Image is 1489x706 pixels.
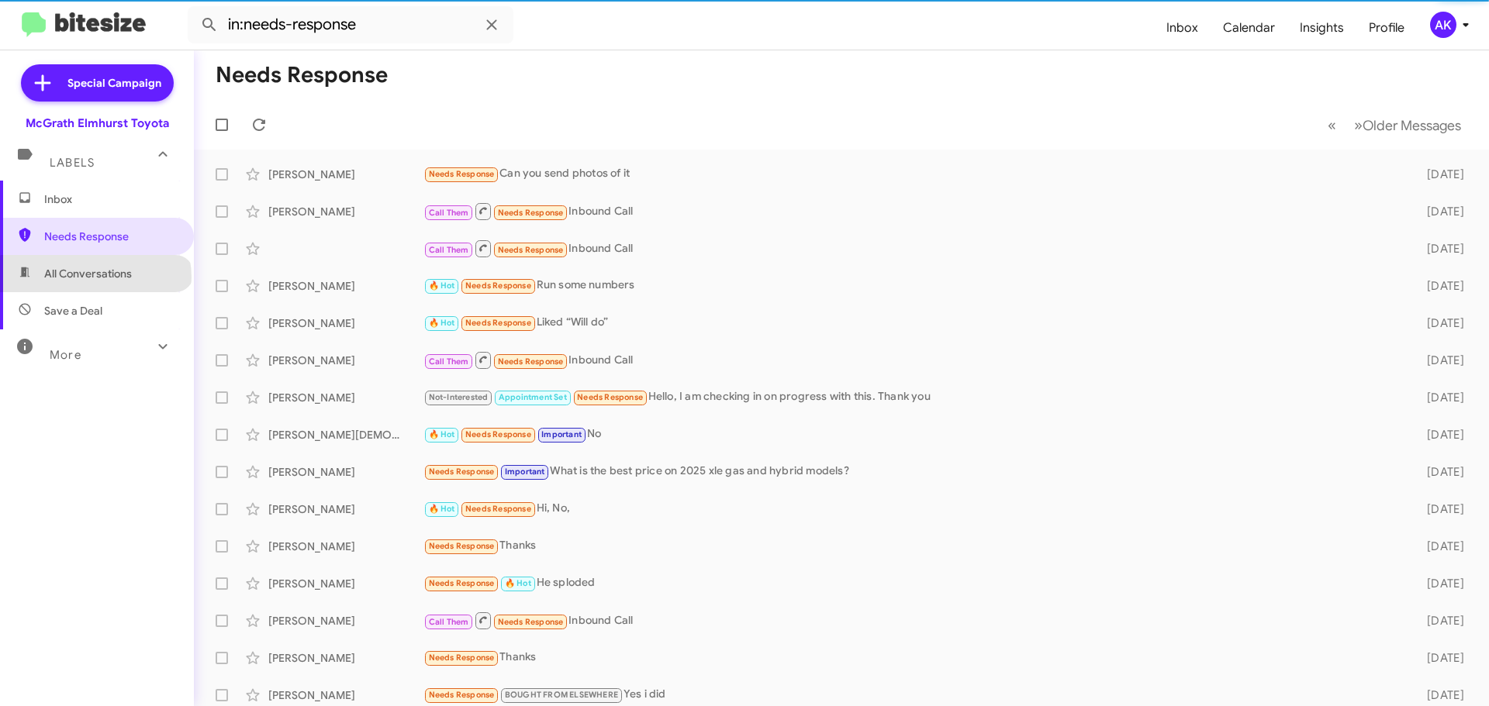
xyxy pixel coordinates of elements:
span: Needs Response [429,653,495,663]
span: Important [541,429,582,439]
div: [PERSON_NAME] [268,464,423,480]
div: AK [1430,12,1456,38]
span: Needs Response [465,429,531,439]
span: Needs Response [498,356,564,367]
span: Needs Response [498,245,564,255]
div: [PERSON_NAME] [268,539,423,554]
div: Liked “Will do” [423,314,1402,332]
span: Call Them [429,617,469,627]
h1: Needs Response [216,63,388,88]
div: [DATE] [1402,353,1477,368]
div: Hi, No, [423,500,1402,518]
div: He sploded [423,574,1402,592]
div: [DATE] [1402,315,1477,331]
span: Save a Deal [44,303,102,319]
span: Needs Response [429,578,495,588]
div: [PERSON_NAME] [268,278,423,294]
span: Needs Response [465,504,531,514]
span: Call Them [429,356,469,367]
div: McGrath Elmhurst Toyota [26,115,169,131]
a: Insights [1287,5,1356,50]
span: Call Them [429,208,469,218]
div: [DATE] [1402,278,1477,294]
div: [DATE] [1402,650,1477,666]
span: Important [505,467,545,477]
span: Needs Response [498,208,564,218]
div: Can you send photos of it [423,165,1402,183]
div: [DATE] [1402,687,1477,703]
span: 🔥 Hot [429,429,455,439]
div: [PERSON_NAME] [268,650,423,666]
span: Needs Response [429,541,495,551]
span: « [1328,115,1336,135]
a: Profile [1356,5,1417,50]
div: [DATE] [1402,613,1477,629]
div: [PERSON_NAME] [268,576,423,591]
span: More [50,348,81,362]
span: Appointment Set [499,392,567,402]
div: [PERSON_NAME] [268,204,423,219]
div: [DATE] [1402,204,1477,219]
span: Needs Response [429,690,495,700]
span: 🔥 Hot [505,578,531,588]
div: [PERSON_NAME] [268,353,423,368]
div: [DATE] [1402,241,1477,257]
div: [DATE] [1402,427,1477,443]
div: [DATE] [1402,167,1477,182]
span: 🔥 Hot [429,318,455,328]
div: Inbound Call [423,201,1402,221]
span: BOUGHT FROM ELSEWHERE [505,690,618,700]
span: Needs Response [498,617,564,627]
button: AK [1417,12,1472,38]
div: Thanks [423,537,1402,555]
div: Inbound Call [423,239,1402,258]
span: Older Messages [1363,117,1461,134]
button: Previous [1318,109,1346,141]
div: [DATE] [1402,464,1477,480]
span: Needs Response [429,467,495,477]
span: Labels [50,156,95,170]
div: [PERSON_NAME] [268,390,423,405]
div: [PERSON_NAME] [268,501,423,517]
div: [PERSON_NAME] [268,613,423,629]
div: Yes i did [423,686,1402,704]
div: Thanks [423,649,1402,666]
div: [PERSON_NAME] [268,687,423,703]
div: Run some numbers [423,277,1402,294]
span: Needs Response [465,318,531,328]
div: [DATE] [1402,501,1477,517]
div: [PERSON_NAME] [268,315,423,331]
div: [PERSON_NAME] [268,167,423,182]
div: [DATE] [1402,539,1477,554]
span: Needs Response [44,229,176,244]
a: Calendar [1211,5,1287,50]
span: 🔥 Hot [429,504,455,514]
div: [PERSON_NAME][DEMOGRAPHIC_DATA] [268,427,423,443]
div: [DATE] [1402,576,1477,591]
div: Inbound Call [423,611,1402,630]
span: Special Campaign [67,75,161,91]
span: » [1354,115,1363,135]
span: All Conversations [44,266,132,281]
span: Call Them [429,245,469,255]
span: Needs Response [465,281,531,291]
div: No [423,425,1402,443]
span: Not-Interested [429,392,489,402]
span: Needs Response [429,169,495,179]
span: Needs Response [577,392,643,402]
input: Search [188,6,513,43]
nav: Page navigation example [1319,109,1470,141]
button: Next [1345,109,1470,141]
div: Inbound Call [423,350,1402,370]
div: Hello, I am checking in on progress with this. Thank you [423,388,1402,406]
span: 🔥 Hot [429,281,455,291]
span: Inbox [44,191,176,207]
a: Inbox [1154,5,1211,50]
div: [DATE] [1402,390,1477,405]
a: Special Campaign [21,64,174,102]
div: What is the best price on 2025 xle gas and hybrid models? [423,463,1402,480]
